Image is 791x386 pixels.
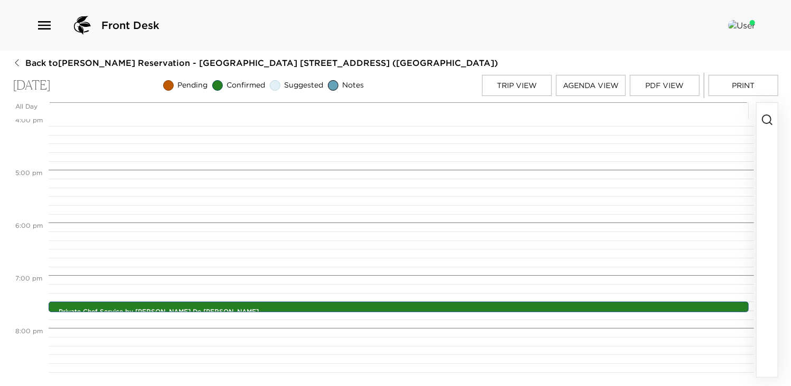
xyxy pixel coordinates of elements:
span: Front Desk [101,18,159,33]
button: Agenda View [556,75,626,96]
span: Notes [343,80,364,91]
span: 6:00 PM [13,221,45,229]
div: Private Chef Service by [PERSON_NAME] De [PERSON_NAME] [49,302,749,312]
span: Suggested [285,80,324,91]
img: logo [70,13,95,38]
p: [DATE] [13,78,51,93]
span: 4:00 PM [13,116,45,124]
span: 5:00 PM [13,169,45,177]
p: All Day [15,102,46,111]
span: Pending [178,80,208,91]
button: Print [709,75,778,96]
button: PDF View [630,75,700,96]
span: Confirmed [227,80,266,91]
p: Private Chef Service by [PERSON_NAME] De [PERSON_NAME] [59,307,744,316]
span: 8:00 PM [13,327,45,335]
span: Back to [PERSON_NAME] Reservation - [GEOGRAPHIC_DATA] [STREET_ADDRESS] ([GEOGRAPHIC_DATA]) [25,57,498,69]
button: Trip View [482,75,552,96]
button: Back to[PERSON_NAME] Reservation - [GEOGRAPHIC_DATA] [STREET_ADDRESS] ([GEOGRAPHIC_DATA]) [13,57,498,69]
img: User [728,20,755,31]
span: 7:00 PM [13,274,45,282]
